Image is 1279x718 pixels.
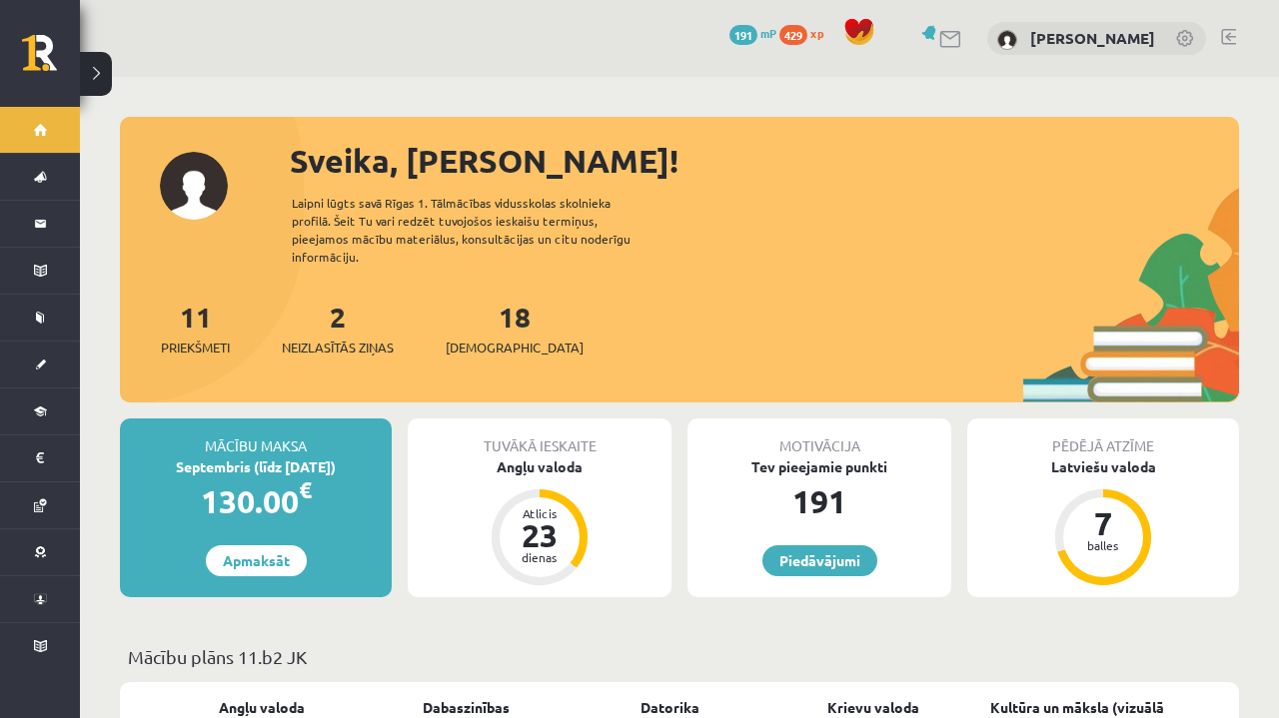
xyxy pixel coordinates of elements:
div: 23 [510,519,570,551]
a: 191 mP [729,25,776,41]
div: Tuvākā ieskaite [408,418,671,456]
div: Motivācija [687,418,951,456]
a: 11Priekšmeti [161,299,230,358]
div: Tev pieejamie punkti [687,456,951,477]
span: 191 [729,25,757,45]
img: Betija Mačjuka [997,30,1017,50]
span: mP [760,25,776,41]
a: Apmaksāt [206,545,307,576]
div: 130.00 [120,477,392,525]
a: Angļu valoda [219,697,305,718]
a: Rīgas 1. Tālmācības vidusskola [22,35,80,85]
a: Latviešu valoda 7 balles [967,456,1239,588]
a: Krievu valoda [827,697,919,718]
div: Laipni lūgts savā Rīgas 1. Tālmācības vidusskolas skolnieka profilā. Šeit Tu vari redzēt tuvojošo... [292,194,665,266]
div: Mācību maksa [120,418,392,456]
a: Datorika [640,697,699,718]
div: Septembris (līdz [DATE]) [120,456,392,477]
div: Atlicis [510,507,570,519]
a: Piedāvājumi [762,545,877,576]
span: [DEMOGRAPHIC_DATA] [446,338,584,358]
p: Mācību plāns 11.b2 JK [128,643,1231,670]
div: Sveika, [PERSON_NAME]! [290,137,1239,185]
div: balles [1073,539,1133,551]
span: Priekšmeti [161,338,230,358]
div: 7 [1073,507,1133,539]
span: Neizlasītās ziņas [282,338,394,358]
span: € [299,475,312,504]
span: xp [810,25,823,41]
div: 191 [687,477,951,525]
a: [PERSON_NAME] [1030,28,1155,48]
span: 429 [779,25,807,45]
a: Angļu valoda Atlicis 23 dienas [408,456,671,588]
a: Dabaszinības [423,697,510,718]
a: 429 xp [779,25,833,41]
div: Angļu valoda [408,456,671,477]
a: 2Neizlasītās ziņas [282,299,394,358]
div: dienas [510,551,570,563]
div: Latviešu valoda [967,456,1239,477]
div: Pēdējā atzīme [967,418,1239,456]
a: 18[DEMOGRAPHIC_DATA] [446,299,584,358]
